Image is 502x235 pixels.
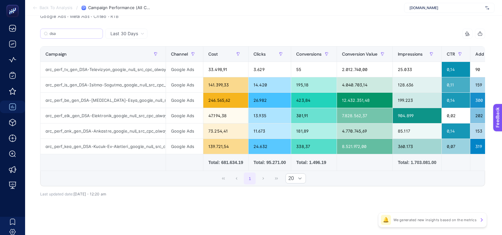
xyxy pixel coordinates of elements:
[248,77,291,92] div: 14.420
[40,139,166,154] div: arc_perf_kea_gen_DSA-Kucuk-Ev-Aletleri_google_null_src_cpc_alwayson
[291,62,337,77] div: 55
[40,192,73,196] span: Last updated date:
[337,93,393,108] div: 12.432.351,48
[398,52,423,57] span: Impressions
[248,93,291,108] div: 26.982
[291,108,337,123] div: 301,91
[254,52,266,57] span: Clicks
[166,108,203,123] div: Google Ads
[208,159,243,166] div: Total: 681.634.19
[40,5,72,10] span: Back To Analysis
[409,5,483,10] span: [DOMAIN_NAME]
[166,62,203,77] div: Google Ads
[73,192,106,196] span: [DATE]・12:20 am
[203,77,248,92] div: 141.399,33
[381,215,391,225] div: 🔔
[166,123,203,139] div: Google Ads
[485,5,489,11] img: svg%3e
[291,123,337,139] div: 181,89
[393,123,441,139] div: 85.117
[166,77,203,92] div: Google Ads
[296,52,322,57] span: Conversions
[337,62,393,77] div: 2.012.740,00
[248,139,291,154] div: 24.632
[35,12,490,21] div: Google Ads - Meta Ads - Criteo - RTB
[337,139,393,154] div: 8.521.972,00
[45,52,67,57] span: Campaign
[393,62,441,77] div: 25.033
[166,93,203,108] div: Google Ads
[442,108,470,123] div: 0,02
[40,93,166,108] div: arc_perf_be_gen_DSA-[MEDICAL_DATA]-Esya_google_null_src_cpc_alwayson
[393,217,477,222] p: We generated new insights based on the metrics
[203,93,248,108] div: 246.565,62
[248,123,291,139] div: 11.673
[40,123,166,139] div: arc_perf_ank_gen_DSA-Ankastre_google_null_src_cpc_alwayson
[208,52,218,57] span: Cost
[203,62,248,77] div: 33.498,91
[171,52,188,57] span: Channel
[203,108,248,123] div: 47.194,38
[166,139,203,154] div: Google Ads
[442,77,470,92] div: 0,11
[203,139,248,154] div: 139.721,54
[50,31,99,36] input: Search
[337,123,393,139] div: 4.770.745,69
[4,2,24,7] span: Feedback
[88,5,151,10] span: Campaign Performance (All Channel)
[244,172,256,184] button: 1
[291,93,337,108] div: 423,84
[40,39,485,196] div: Last 30 Days
[398,159,436,166] div: Total: 1.703.081.00
[442,93,470,108] div: 0,14
[291,77,337,92] div: 195,18
[447,52,455,57] span: CTR
[286,174,294,183] span: Rows per page
[76,5,78,10] span: /
[110,30,138,37] span: Last 30 Days
[393,139,441,154] div: 360.173
[393,93,441,108] div: 199.223
[337,108,393,123] div: 7.828.562,37
[203,123,248,139] div: 73.254,41
[296,159,332,166] div: Total: 1.496.19
[254,159,286,166] div: Total: 95.271.00
[442,62,470,77] div: 0,14
[248,108,291,123] div: 13.935
[393,108,441,123] div: 904.899
[393,77,441,92] div: 128.636
[291,139,337,154] div: 338,37
[248,62,291,77] div: 3.629
[442,139,470,154] div: 0,07
[342,52,377,57] span: Conversion Value
[40,62,166,77] div: arc_perf_tv_gen_DSA-Televizyon_google_null_src_cpc_alwayson
[337,77,393,92] div: 4.040.703,14
[40,108,166,123] div: arc_perf_elk_gen_DSA-Elektronik_google_null_src_cpc_alwayson
[442,123,470,139] div: 0,14
[40,77,166,92] div: arc_perf_is_gen_DSA-Isitma-Sogutma_google_null_src_cpc_alwayson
